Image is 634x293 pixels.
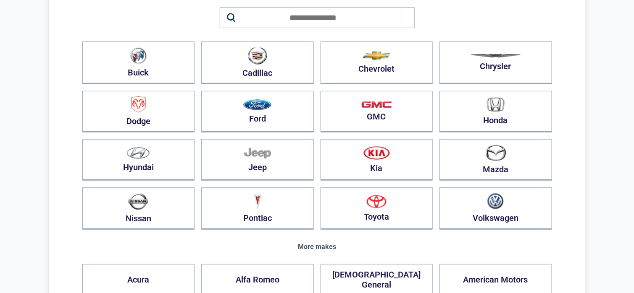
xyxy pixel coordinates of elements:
[82,41,195,84] button: Buick
[321,41,433,84] button: Chevrolet
[82,243,552,251] div: More makes
[439,187,552,230] button: Volkswagen
[321,139,433,181] button: Kia
[321,91,433,132] button: GMC
[201,139,314,181] button: Jeep
[439,41,552,84] button: Chrysler
[439,91,552,132] button: Honda
[201,187,314,230] button: Pontiac
[439,139,552,181] button: Mazda
[82,91,195,132] button: Dodge
[82,139,195,181] button: Hyundai
[82,187,195,230] button: Nissan
[321,187,433,230] button: Toyota
[201,91,314,132] button: Ford
[201,41,314,84] button: Cadillac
